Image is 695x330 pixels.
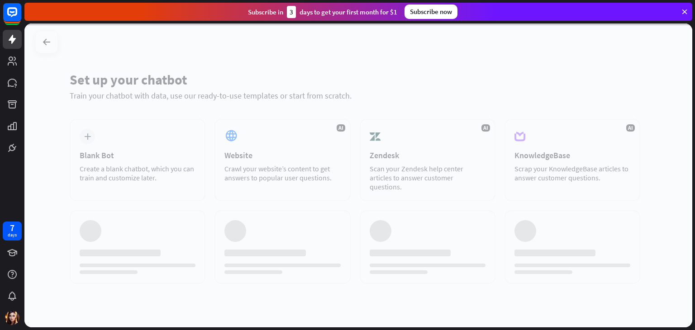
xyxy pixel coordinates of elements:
[248,6,397,18] div: Subscribe in days to get your first month for $1
[10,224,14,232] div: 7
[405,5,457,19] div: Subscribe now
[3,222,22,240] a: 7 days
[287,6,296,18] div: 3
[8,232,17,238] div: days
